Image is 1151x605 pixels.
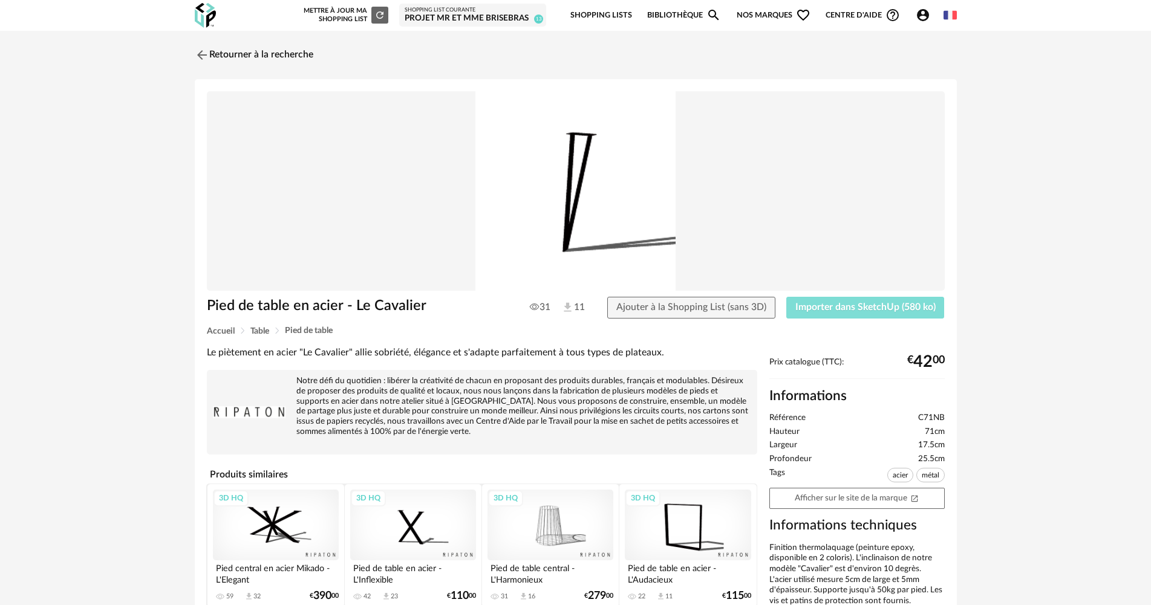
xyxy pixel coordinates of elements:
[213,376,751,437] div: Notre défi du quotidien : libérer la créativité de chacun en proposant des produits durables, fra...
[285,326,333,335] span: Pied de table
[925,427,945,438] span: 71cm
[769,488,945,509] a: Afficher sur le site de la marqueOpen In New icon
[382,592,391,601] span: Download icon
[769,387,945,405] h2: Informations
[374,11,385,18] span: Refresh icon
[706,8,721,22] span: Magnify icon
[528,592,535,601] div: 16
[207,346,757,359] div: Le piètement en acier "Le Cavalier" allie sobriété, élégance et s'adapte parfaitement à tous type...
[665,592,673,601] div: 11
[944,8,957,22] img: fr
[405,13,541,24] div: projet Mr et Mme Brisebras
[488,490,523,506] div: 3D HQ
[786,297,945,319] button: Importer dans SketchUp (580 ko)
[625,490,660,506] div: 3D HQ
[207,326,945,335] div: Breadcrumb
[207,297,507,315] h1: Pied de table en acier - Le Cavalier
[769,357,945,380] div: Prix catalogue (TTC):
[226,592,233,601] div: 59
[534,15,543,24] span: 13
[207,465,757,484] h4: Produits similaires
[501,592,508,601] div: 31
[561,301,585,314] span: 11
[451,592,469,600] span: 110
[250,327,269,335] span: Table
[913,357,933,367] span: 42
[301,7,388,24] div: Mettre à jour ma Shopping List
[907,357,945,367] div: € 00
[213,560,339,584] div: Pied central en acier Mikado - L'Elegant
[916,8,930,22] span: Account Circle icon
[195,3,216,28] img: OXP
[530,301,550,313] span: 31
[207,327,235,335] span: Accueil
[588,592,606,600] span: 279
[313,592,331,600] span: 390
[722,592,751,600] div: € 00
[638,592,645,601] div: 22
[918,454,945,465] span: 25.5cm
[769,468,785,485] span: Tags
[364,592,371,601] div: 42
[826,8,900,22] span: Centre d'aideHelp Circle Outline icon
[487,560,613,584] div: Pied de table central - L'Harmonieux
[910,493,919,502] span: Open In New icon
[391,592,398,601] div: 23
[918,413,945,424] span: C71NB
[570,1,632,30] a: Shopping Lists
[350,560,476,584] div: Pied de table en acier - L'Inflexible
[769,517,945,534] h3: Informations techniques
[647,1,721,30] a: BibliothèqueMagnify icon
[351,490,386,506] div: 3D HQ
[625,560,751,584] div: Pied de table en acier - L'Audacieux
[447,592,476,600] div: € 00
[616,302,766,312] span: Ajouter à la Shopping List (sans 3D)
[769,440,797,451] span: Largeur
[887,468,913,482] span: acier
[213,376,285,448] img: brand logo
[795,302,936,312] span: Importer dans SketchUp (580 ko)
[584,592,613,600] div: € 00
[607,297,775,319] button: Ajouter à la Shopping List (sans 3D)
[796,8,810,22] span: Heart Outline icon
[195,42,313,68] a: Retourner à la recherche
[916,8,936,22] span: Account Circle icon
[207,91,945,291] img: Product pack shot
[726,592,744,600] span: 115
[244,592,253,601] span: Download icon
[885,8,900,22] span: Help Circle Outline icon
[253,592,261,601] div: 32
[519,592,528,601] span: Download icon
[405,7,541,24] a: Shopping List courante projet Mr et Mme Brisebras 13
[916,468,945,482] span: métal
[769,413,806,424] span: Référence
[656,592,665,601] span: Download icon
[769,427,800,438] span: Hauteur
[769,454,812,465] span: Profondeur
[195,48,209,62] img: svg+xml;base64,PHN2ZyB3aWR0aD0iMjQiIGhlaWdodD0iMjQiIHZpZXdCb3g9IjAgMCAyNCAyNCIgZmlsbD0ibm9uZSIgeG...
[405,7,541,14] div: Shopping List courante
[737,1,810,30] span: Nos marques
[561,301,574,314] img: Téléchargements
[310,592,339,600] div: € 00
[918,440,945,451] span: 17.5cm
[214,490,249,506] div: 3D HQ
